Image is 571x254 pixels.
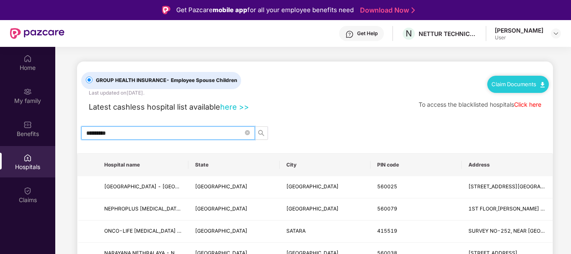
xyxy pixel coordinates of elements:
[195,228,247,234] span: [GEOGRAPHIC_DATA]
[462,198,553,221] td: 1ST FLOOR,PRANAV BEARING NO 331, 3RD STAGE ,4TH BLOCK WEST OF CHORD ROAD (SIDDAIAH PURANIK ROAD) ...
[195,205,247,212] span: [GEOGRAPHIC_DATA]
[23,187,32,195] img: svg+xml;base64,PHN2ZyBpZD0iQ2xhaW0iIHhtbG5zPSJodHRwOi8vd3d3LnczLm9yZy8yMDAwL3N2ZyIgd2lkdGg9IjIwIi...
[98,198,188,221] td: NEPHROPLUS DIALYSIS CENTER - BASAVESHWARANAGAR - BANGALORE
[255,126,268,140] button: search
[377,205,397,212] span: 560079
[280,176,370,198] td: BANGALORE
[162,6,170,14] img: Logo
[286,183,339,190] span: [GEOGRAPHIC_DATA]
[345,30,354,38] img: svg+xml;base64,PHN2ZyBpZD0iSGVscC0zMngzMiIgeG1sbnM9Imh0dHA6Ly93d3cudzMub3JnLzIwMDAvc3ZnIiB3aWR0aD...
[495,26,543,34] div: [PERSON_NAME]
[245,129,250,137] span: close-circle
[468,162,546,168] span: Address
[188,198,279,221] td: KARNATAKA
[23,154,32,162] img: svg+xml;base64,PHN2ZyBpZD0iSG9zcGl0YWxzIiB4bWxucz0iaHR0cDovL3d3dy53My5vcmcvMjAwMC9zdmciIHdpZHRoPS...
[188,154,279,176] th: State
[462,154,553,176] th: Address
[220,102,249,111] a: here >>
[280,198,370,221] td: BANGALORE
[514,101,541,108] a: Click here
[104,162,182,168] span: Hospital name
[377,228,397,234] span: 415519
[553,30,559,37] img: svg+xml;base64,PHN2ZyBpZD0iRHJvcGRvd24tMzJ4MzIiIHhtbG5zPSJodHRwOi8vd3d3LnczLm9yZy8yMDAwL3N2ZyIgd2...
[286,205,339,212] span: [GEOGRAPHIC_DATA]
[98,221,188,243] td: ONCO-LIFE CANCER CENTRE PVT LTD. - SATARA
[280,221,370,243] td: SATARA
[188,176,279,198] td: KARNATAKA
[491,81,545,87] a: Claim Documents
[89,89,144,97] div: Last updated on [DATE] .
[104,205,298,212] span: NEPHROPLUS [MEDICAL_DATA] - [GEOGRAPHIC_DATA] - [GEOGRAPHIC_DATA]
[104,228,279,234] span: ONCO-LIFE [MEDICAL_DATA] CENTRE PVT LTD. - [GEOGRAPHIC_DATA]
[195,183,247,190] span: [GEOGRAPHIC_DATA]
[462,221,553,243] td: SURVEY NO-252, NEAR PUNE-BANGALORE HIGHWAY
[462,176,553,198] td: 45, Magarath Road, Off Richmond Road -
[23,54,32,63] img: svg+xml;base64,PHN2ZyBpZD0iSG9tZSIgeG1sbnM9Imh0dHA6Ly93d3cudzMub3JnLzIwMDAvc3ZnIiB3aWR0aD0iMjAiIG...
[280,154,370,176] th: City
[166,77,237,83] span: - Employee Spouse Children
[412,6,415,15] img: Stroke
[286,228,306,234] span: SATARA
[23,87,32,96] img: svg+xml;base64,PHN2ZyB3aWR0aD0iMjAiIGhlaWdodD0iMjAiIHZpZXdCb3g9IjAgMCAyMCAyMCIgZmlsbD0ibm9uZSIgeG...
[419,101,514,108] span: To access the blacklisted hospitals
[370,154,461,176] th: PIN code
[419,30,477,38] div: NETTUR TECHNICAL TRAINING FOUNDATION
[98,154,188,176] th: Hospital name
[540,82,545,87] img: svg+xml;base64,PHN2ZyB4bWxucz0iaHR0cDovL3d3dy53My5vcmcvMjAwMC9zdmciIHdpZHRoPSIxMC40IiBoZWlnaHQ9Ij...
[176,5,354,15] div: Get Pazcare for all your employee benefits need
[245,130,250,135] span: close-circle
[10,28,64,39] img: New Pazcare Logo
[98,176,188,198] td: HOSMAT HOSPITAL - BANGALORE
[23,121,32,129] img: svg+xml;base64,PHN2ZyBpZD0iQmVuZWZpdHMiIHhtbG5zPSJodHRwOi8vd3d3LnczLm9yZy8yMDAwL3N2ZyIgd2lkdGg9Ij...
[360,6,412,15] a: Download Now
[213,6,247,14] strong: mobile app
[104,183,215,190] span: [GEOGRAPHIC_DATA] - [GEOGRAPHIC_DATA]
[89,102,220,111] span: Latest cashless hospital list available
[495,34,543,41] div: User
[93,77,241,85] span: GROUP HEALTH INSURANCE
[377,183,397,190] span: 560025
[406,28,412,38] span: N
[188,221,279,243] td: MAHARASHTRA
[357,30,378,37] div: Get Help
[255,130,267,136] span: search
